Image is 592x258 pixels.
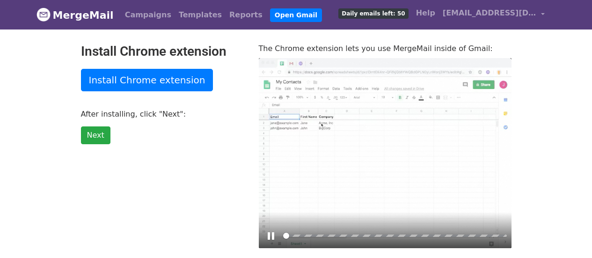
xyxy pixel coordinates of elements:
[338,8,408,19] span: Daily emails left: 50
[81,69,213,91] a: Install Chrome extension
[545,213,592,258] iframe: Chat Widget
[443,7,536,19] span: [EMAIL_ADDRESS][DOMAIN_NAME]
[81,44,245,59] h2: Install Chrome extension
[439,4,548,26] a: [EMAIL_ADDRESS][DOMAIN_NAME]
[263,229,278,243] button: Play
[270,8,322,22] a: Open Gmail
[121,6,175,24] a: Campaigns
[283,231,507,240] input: Seek
[412,4,439,22] a: Help
[37,7,51,22] img: MergeMail logo
[259,44,512,53] p: The Chrome extension lets you use MergeMail inside of Gmail:
[81,126,110,144] a: Next
[335,4,412,22] a: Daily emails left: 50
[226,6,266,24] a: Reports
[37,5,114,25] a: MergeMail
[81,109,245,119] p: After installing, click "Next":
[175,6,226,24] a: Templates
